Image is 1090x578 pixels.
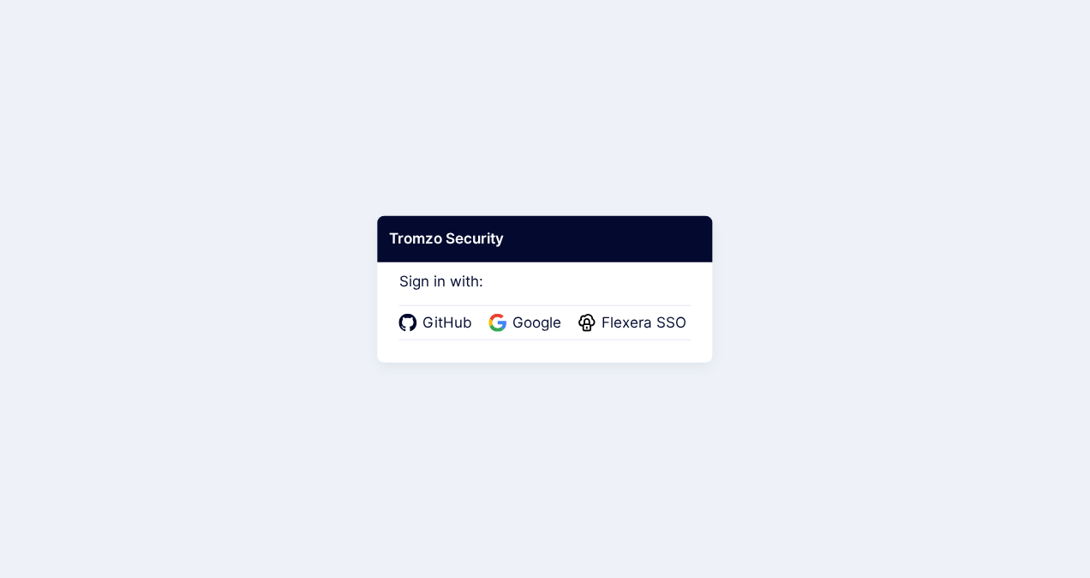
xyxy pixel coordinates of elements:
[377,216,712,262] div: Tromzo Security
[399,250,692,340] div: Sign in with:
[578,312,692,334] a: Flexera SSO
[489,312,566,334] a: Google
[399,312,477,334] a: GitHub
[417,312,477,334] span: GitHub
[596,312,692,334] span: Flexera SSO
[507,312,566,334] span: Google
